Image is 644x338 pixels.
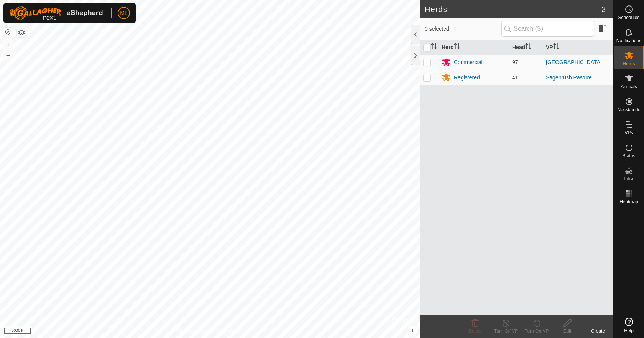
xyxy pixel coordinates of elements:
a: Contact Us [218,328,240,335]
a: Help [614,315,644,336]
a: [GEOGRAPHIC_DATA] [546,59,602,65]
button: Reset Map [3,28,13,37]
a: Privacy Policy [180,328,209,335]
input: Search (S) [501,21,594,37]
span: 41 [512,74,518,81]
span: ML [120,9,127,17]
span: Delete [469,328,482,334]
div: Edit [552,328,583,335]
h2: Herds [425,5,601,14]
div: Create [583,328,613,335]
span: Schedules [618,15,639,20]
p-sorticon: Activate to sort [525,44,531,50]
span: Notifications [616,38,641,43]
div: Turn Off VP [491,328,521,335]
span: 97 [512,59,518,65]
div: Turn On VP [521,328,552,335]
span: Herds [623,61,635,66]
span: 2 [601,3,606,15]
span: Animals [621,84,637,89]
p-sorticon: Activate to sort [454,44,460,50]
span: Infra [624,176,633,181]
button: – [3,50,13,59]
button: i [408,326,417,335]
th: Herd [439,40,509,55]
th: Head [509,40,543,55]
th: VP [543,40,613,55]
button: Map Layers [17,28,26,37]
span: Status [622,153,635,158]
div: Commercial [454,58,483,66]
span: Heatmap [619,200,638,204]
button: + [3,40,13,49]
a: Sagebrush Pasture [546,74,592,81]
span: VPs [624,130,633,135]
img: Gallagher Logo [9,6,105,20]
p-sorticon: Activate to sort [553,44,559,50]
span: 0 selected [425,25,501,33]
div: Registered [454,74,480,82]
span: i [412,327,413,333]
span: Neckbands [617,107,640,112]
span: Help [624,328,634,333]
p-sorticon: Activate to sort [431,44,437,50]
